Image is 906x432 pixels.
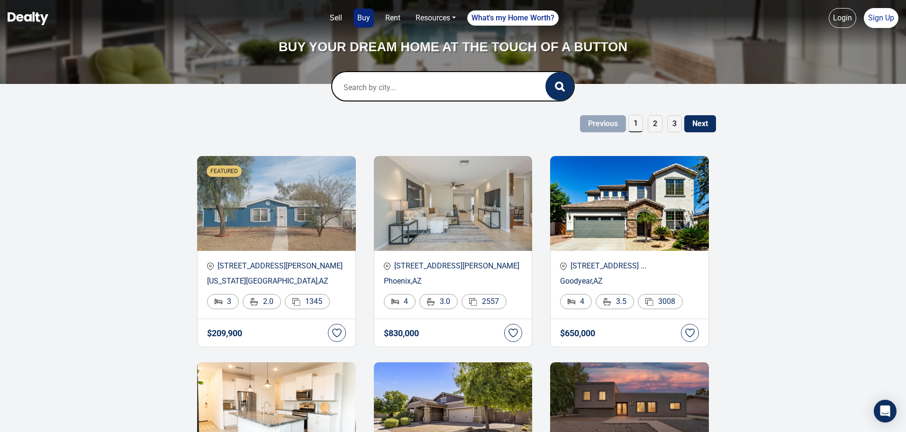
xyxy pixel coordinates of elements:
[648,115,662,132] span: 2
[391,299,399,304] img: Bed
[285,294,330,309] div: 1345
[250,298,258,306] img: Bathroom
[550,156,709,251] img: Recent Properties
[207,329,242,338] h4: $ 209,900
[462,294,507,309] div: 2557
[864,8,898,28] a: Sign Up
[292,298,300,306] img: Area
[580,115,626,132] button: Previous
[560,262,567,270] img: location
[332,72,526,102] input: Search by city...
[560,294,592,309] div: 4
[427,298,435,306] img: Bathroom
[467,10,559,26] a: What's my Home Worth?
[207,294,239,309] div: 3
[384,294,416,309] div: 4
[384,262,390,270] img: location
[645,298,653,306] img: Area
[8,12,48,25] img: Dealty - Buy, Sell & Rent Homes
[210,167,238,175] span: FEATURED
[384,260,523,272] p: [STREET_ADDRESS][PERSON_NAME]
[384,276,523,287] p: Phoenix , AZ
[560,260,699,272] p: [STREET_ADDRESS] ...
[384,329,419,338] h4: $ 830,000
[596,294,634,309] div: 3.5
[874,400,897,423] div: Open Intercom Messenger
[419,294,458,309] div: 3.0
[603,298,611,306] img: Bathroom
[197,156,356,251] img: Recent Properties
[207,276,346,287] p: [US_STATE][GEOGRAPHIC_DATA] , AZ
[568,299,575,304] img: Bed
[207,260,346,272] p: [STREET_ADDRESS][PERSON_NAME]
[412,9,460,28] a: Resources
[829,8,856,28] a: Login
[215,299,222,304] img: Bed
[628,115,643,132] span: 1
[469,298,477,306] img: Area
[381,9,404,28] a: Rent
[5,404,33,432] iframe: BigID CMP Widget
[560,329,595,338] h4: $ 650,000
[374,156,533,251] img: Recent Properties
[326,9,346,28] a: Sell
[560,276,699,287] p: Goodyear , AZ
[243,294,281,309] div: 2.0
[638,294,683,309] div: 3008
[684,115,716,132] button: Next
[353,9,374,28] a: Buy
[207,262,214,270] img: location
[667,115,682,132] span: 3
